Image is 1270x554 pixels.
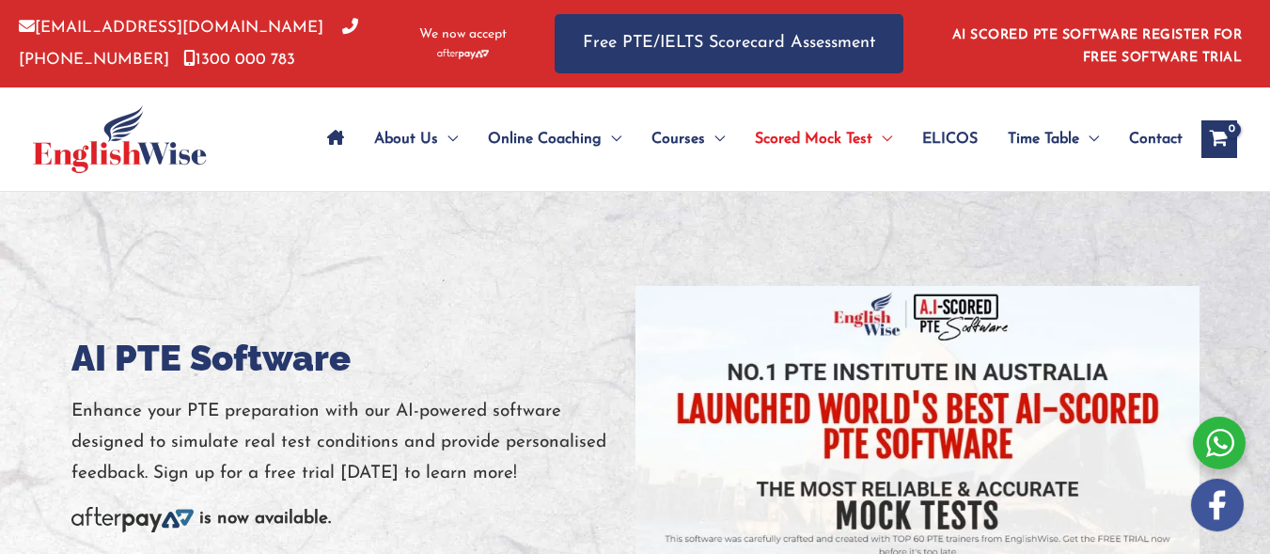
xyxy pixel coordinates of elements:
a: Contact [1114,106,1183,172]
aside: Header Widget 1 [941,13,1251,74]
span: ELICOS [922,106,978,172]
span: Online Coaching [488,106,602,172]
span: Courses [651,106,705,172]
a: 1300 000 783 [183,52,295,68]
a: ELICOS [907,106,993,172]
nav: Site Navigation: Main Menu [312,106,1183,172]
a: Online CoachingMenu Toggle [473,106,636,172]
img: Afterpay-Logo [71,507,194,532]
a: [EMAIL_ADDRESS][DOMAIN_NAME] [19,20,323,36]
a: AI SCORED PTE SOFTWARE REGISTER FOR FREE SOFTWARE TRIAL [952,28,1243,65]
span: Menu Toggle [438,106,458,172]
span: Contact [1129,106,1183,172]
span: We now accept [419,25,507,44]
span: Scored Mock Test [755,106,872,172]
img: Afterpay-Logo [437,49,489,59]
span: Time Table [1008,106,1079,172]
h1: AI PTE Software [71,335,635,382]
a: CoursesMenu Toggle [636,106,740,172]
span: Menu Toggle [705,106,725,172]
p: Enhance your PTE preparation with our AI-powered software designed to simulate real test conditio... [71,396,635,490]
span: Menu Toggle [872,106,892,172]
b: is now available. [199,510,331,528]
a: Scored Mock TestMenu Toggle [740,106,907,172]
img: white-facebook.png [1191,479,1244,531]
a: [PHONE_NUMBER] [19,20,358,67]
a: Free PTE/IELTS Scorecard Assessment [555,14,903,73]
span: Menu Toggle [602,106,621,172]
a: View Shopping Cart, empty [1201,120,1237,158]
a: Time TableMenu Toggle [993,106,1114,172]
a: About UsMenu Toggle [359,106,473,172]
span: Menu Toggle [1079,106,1099,172]
span: About Us [374,106,438,172]
img: cropped-ew-logo [33,105,207,173]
